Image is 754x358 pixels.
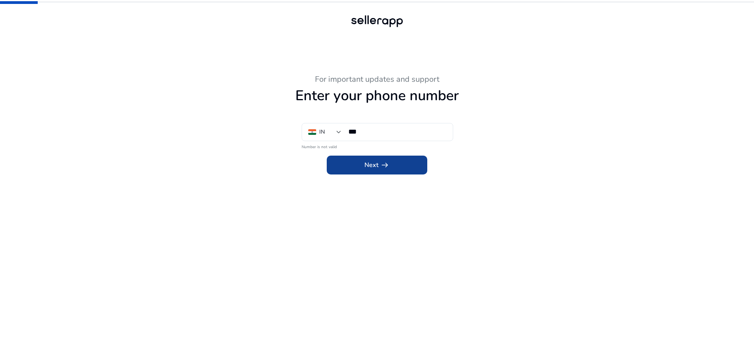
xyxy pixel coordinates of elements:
div: IN [319,128,325,136]
mat-error: Number is not valid [302,142,452,150]
h3: For important updates and support [161,75,593,84]
h1: Enter your phone number [161,87,593,104]
span: arrow_right_alt [380,160,390,170]
span: Next [364,160,390,170]
button: Nextarrow_right_alt [327,156,427,174]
